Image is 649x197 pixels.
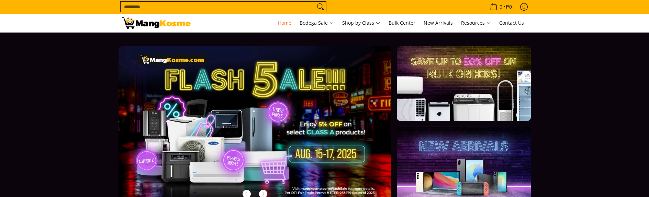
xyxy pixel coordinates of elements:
[505,4,513,9] span: ₱0
[424,20,453,26] span: New Arrivals
[198,14,527,32] nav: Main Menu
[339,14,384,32] a: Shop by Class
[499,20,524,26] span: Contact Us
[488,3,514,11] span: •
[496,14,527,32] a: Contact Us
[315,2,326,12] button: Search
[499,4,503,9] span: 0
[461,19,491,27] span: Resources
[122,17,191,29] img: Mang Kosme: Your Home Appliances Warehouse Sale Partner!
[420,14,456,32] a: New Arrivals
[385,14,419,32] a: Bulk Center
[458,14,494,32] a: Resources
[389,20,415,26] span: Bulk Center
[296,14,337,32] a: Bodega Sale
[278,20,291,26] span: Home
[300,19,334,27] span: Bodega Sale
[275,14,295,32] a: Home
[342,19,380,27] span: Shop by Class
